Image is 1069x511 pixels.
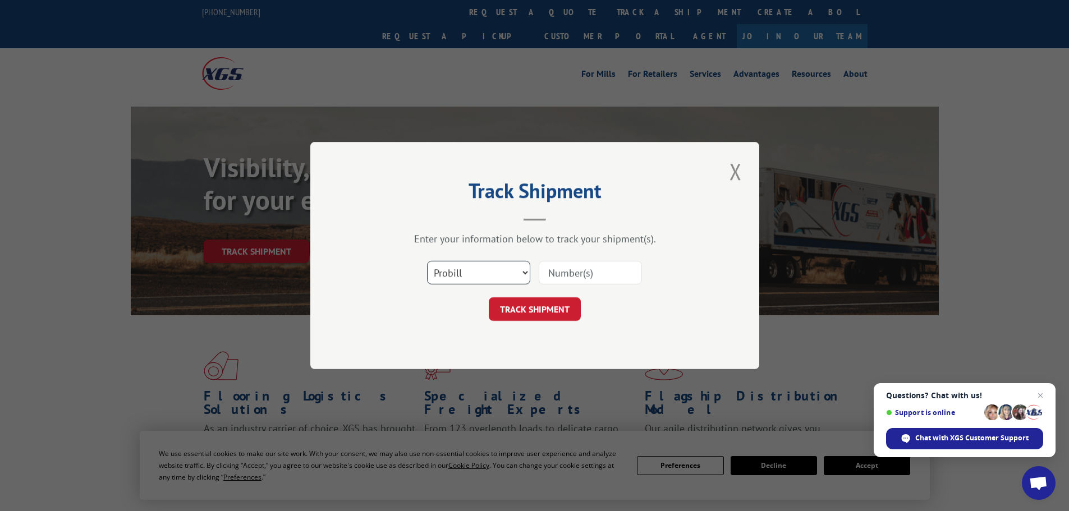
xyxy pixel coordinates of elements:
[915,433,1029,443] span: Chat with XGS Customer Support
[489,297,581,321] button: TRACK SHIPMENT
[726,156,745,187] button: Close modal
[886,391,1043,400] span: Questions? Chat with us!
[886,408,980,417] span: Support is online
[366,232,703,245] div: Enter your information below to track your shipment(s).
[1022,466,1056,500] a: Open chat
[366,183,703,204] h2: Track Shipment
[539,261,642,284] input: Number(s)
[886,428,1043,449] span: Chat with XGS Customer Support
